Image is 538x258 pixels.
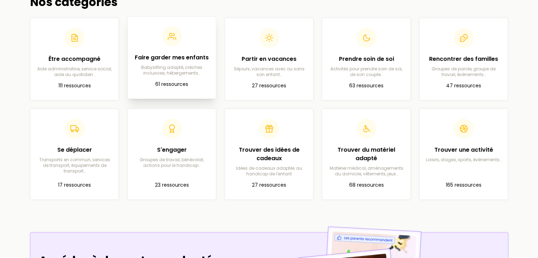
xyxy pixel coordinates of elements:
[225,109,313,200] a: Trouver des idées de cadeauxIdées de cadeaux adaptés au handicap de l'enfant27 ressources
[231,55,307,63] h2: Partir en vacances
[231,146,307,163] h2: Trouver des idées de cadeaux
[36,181,113,189] p: 17 ressources
[36,157,113,174] p: Transports en commun, services de transport, équipements de transport…
[419,18,508,100] a: Rencontrer des famillesGroupes de parole, groupe de travail, événements…47 ressources
[425,55,502,63] h2: Rencontrer des familles
[127,109,216,200] a: S'engagerGroupes de travail, bénévolat, actions pour le handicap…23 ressources
[328,66,405,77] p: Activités pour prendre soin de soi, de son couple…
[36,82,113,90] p: 111 ressources
[133,146,210,154] h2: S'engager
[328,165,405,177] p: Matériel médical, aménagements du domicile, vêtements, jeux…
[133,53,210,62] h2: Faire garder mes enfants
[127,16,216,99] a: Faire garder mes enfantsBabysitting adapté, crèches inclusives, hébergements…61 ressources
[322,18,411,100] a: Prendre soin de soiActivités pour prendre soin de soi, de son couple…63 ressources
[328,82,405,90] p: 63 ressources
[328,181,405,189] p: 68 ressources
[425,146,502,154] h2: Trouver une activité
[36,55,113,63] h2: Être accompagné
[425,66,502,77] p: Groupes de parole, groupe de travail, événements…
[231,82,307,90] p: 27 ressources
[133,181,210,189] p: 23 ressources
[133,80,210,89] p: 61 ressources
[36,146,113,154] h2: Se déplacer
[133,65,210,76] p: Babysitting adapté, crèches inclusives, hébergements…
[231,66,307,77] p: Séjours, vacances avec ou sans son enfant…
[322,109,411,200] a: Trouver du matériel adaptéMatériel médical, aménagements du domicile, vêtements, jeux…68 ressources
[425,181,502,189] p: 165 ressources
[419,109,508,200] a: Trouver une activitéLoisirs, stages, sports, événements…165 ressources
[225,18,313,100] a: Partir en vacancesSéjours, vacances avec ou sans son enfant…27 ressources
[133,157,210,168] p: Groupes de travail, bénévolat, actions pour le handicap…
[30,109,119,200] a: Se déplacerTransports en commun, services de transport, équipements de transport…17 ressources
[328,55,405,63] h2: Prendre soin de soi
[231,165,307,177] p: Idées de cadeaux adaptés au handicap de l'enfant
[425,82,502,90] p: 47 ressources
[328,146,405,163] h2: Trouver du matériel adapté
[425,157,502,163] p: Loisirs, stages, sports, événements…
[36,66,113,77] p: Aide administrative, service social, aide au quotidien…
[30,18,119,100] a: Être accompagnéAide administrative, service social, aide au quotidien…111 ressources
[231,181,307,189] p: 27 ressources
